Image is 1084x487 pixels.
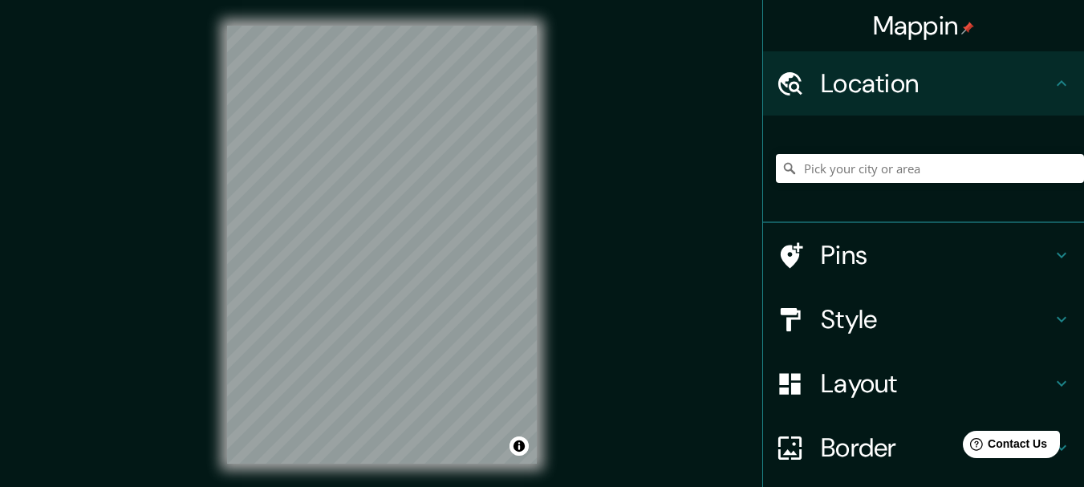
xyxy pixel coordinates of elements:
[941,424,1066,469] iframe: Help widget launcher
[227,26,537,464] canvas: Map
[821,303,1052,335] h4: Style
[821,67,1052,99] h4: Location
[776,154,1084,183] input: Pick your city or area
[821,239,1052,271] h4: Pins
[763,223,1084,287] div: Pins
[510,436,529,456] button: Toggle attribution
[763,287,1084,351] div: Style
[763,51,1084,116] div: Location
[763,351,1084,416] div: Layout
[821,367,1052,400] h4: Layout
[821,432,1052,464] h4: Border
[763,416,1084,480] div: Border
[961,22,974,34] img: pin-icon.png
[873,10,975,42] h4: Mappin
